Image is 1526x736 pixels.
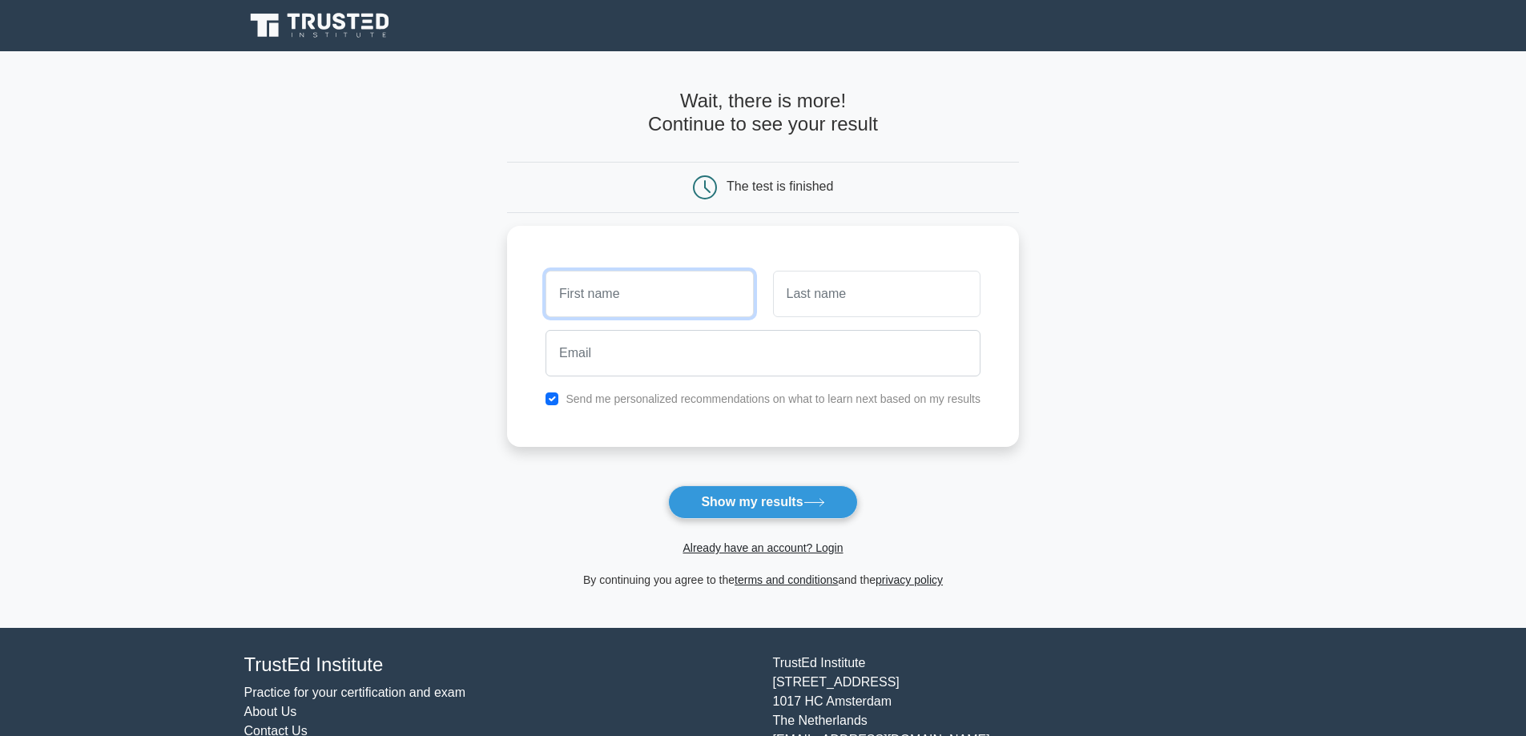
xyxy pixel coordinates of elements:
input: Email [546,330,980,376]
a: About Us [244,705,297,718]
a: privacy policy [876,573,943,586]
button: Show my results [668,485,857,519]
a: Practice for your certification and exam [244,686,466,699]
a: terms and conditions [735,573,838,586]
input: Last name [773,271,980,317]
a: Already have an account? Login [682,541,843,554]
div: The test is finished [727,179,833,193]
input: First name [546,271,753,317]
h4: TrustEd Institute [244,654,754,677]
h4: Wait, there is more! Continue to see your result [507,90,1019,136]
label: Send me personalized recommendations on what to learn next based on my results [566,392,980,405]
div: By continuing you agree to the and the [497,570,1029,589]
